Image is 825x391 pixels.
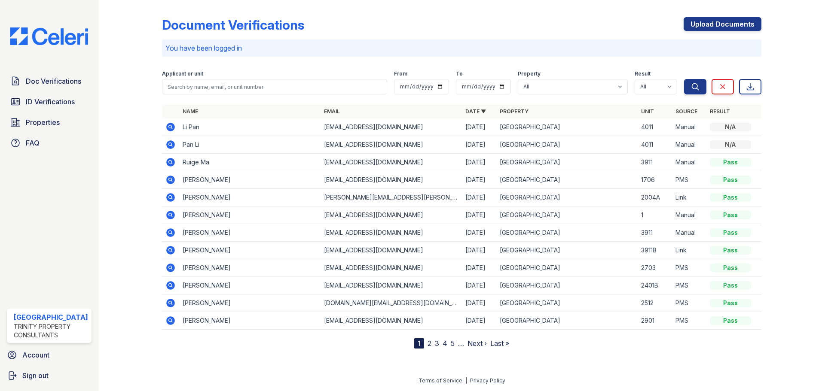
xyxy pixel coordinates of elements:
[635,70,651,77] label: Result
[324,108,340,115] a: Email
[462,154,496,171] td: [DATE]
[638,224,672,242] td: 3911
[672,242,706,259] td: Link
[496,118,638,136] td: [GEOGRAPHIC_DATA]
[183,108,198,115] a: Name
[321,224,462,242] td: [EMAIL_ADDRESS][DOMAIN_NAME]
[7,93,92,110] a: ID Verifications
[321,118,462,136] td: [EMAIL_ADDRESS][DOMAIN_NAME]
[710,140,751,149] div: N/A
[672,294,706,312] td: PMS
[321,154,462,171] td: [EMAIL_ADDRESS][DOMAIN_NAME]
[179,259,321,277] td: [PERSON_NAME]
[638,294,672,312] td: 2512
[443,339,447,348] a: 4
[710,123,751,131] div: N/A
[321,294,462,312] td: [DOMAIN_NAME][EMAIL_ADDRESS][DOMAIN_NAME]
[7,114,92,131] a: Properties
[684,17,761,31] a: Upload Documents
[496,154,638,171] td: [GEOGRAPHIC_DATA]
[638,171,672,189] td: 1706
[22,350,49,360] span: Account
[7,134,92,152] a: FAQ
[179,312,321,330] td: [PERSON_NAME]
[179,189,321,206] td: [PERSON_NAME]
[3,367,95,384] a: Sign out
[462,206,496,224] td: [DATE]
[710,158,751,167] div: Pass
[162,70,203,77] label: Applicant or unit
[162,17,304,33] div: Document Verifications
[496,259,638,277] td: [GEOGRAPHIC_DATA]
[179,277,321,294] td: [PERSON_NAME]
[641,108,654,115] a: Unit
[672,189,706,206] td: Link
[462,136,496,154] td: [DATE]
[179,154,321,171] td: Ruige Ma
[496,224,638,242] td: [GEOGRAPHIC_DATA]
[470,377,505,384] a: Privacy Policy
[14,322,88,339] div: Trinity Property Consultants
[414,338,424,349] div: 1
[462,171,496,189] td: [DATE]
[638,259,672,277] td: 2703
[462,242,496,259] td: [DATE]
[179,171,321,189] td: [PERSON_NAME]
[321,277,462,294] td: [EMAIL_ADDRESS][DOMAIN_NAME]
[394,70,407,77] label: From
[490,339,509,348] a: Last »
[165,43,758,53] p: You have been logged in
[518,70,541,77] label: Property
[7,73,92,90] a: Doc Verifications
[456,70,463,77] label: To
[710,316,751,325] div: Pass
[26,97,75,107] span: ID Verifications
[496,242,638,259] td: [GEOGRAPHIC_DATA]
[638,277,672,294] td: 2401B
[321,312,462,330] td: [EMAIL_ADDRESS][DOMAIN_NAME]
[638,242,672,259] td: 3911B
[672,277,706,294] td: PMS
[672,118,706,136] td: Manual
[462,277,496,294] td: [DATE]
[458,338,464,349] span: …
[428,339,431,348] a: 2
[321,242,462,259] td: [EMAIL_ADDRESS][DOMAIN_NAME]
[672,136,706,154] td: Manual
[638,154,672,171] td: 3911
[710,211,751,219] div: Pass
[467,339,487,348] a: Next ›
[321,136,462,154] td: [EMAIL_ADDRESS][DOMAIN_NAME]
[672,312,706,330] td: PMS
[710,281,751,290] div: Pass
[496,312,638,330] td: [GEOGRAPHIC_DATA]
[462,118,496,136] td: [DATE]
[3,27,95,45] img: CE_Logo_Blue-a8612792a0a2168367f1c8372b55b34899dd931a85d93a1a3d3e32e68fde9ad4.png
[496,206,638,224] td: [GEOGRAPHIC_DATA]
[451,339,455,348] a: 5
[462,224,496,242] td: [DATE]
[26,117,60,127] span: Properties
[321,171,462,189] td: [EMAIL_ADDRESS][DOMAIN_NAME]
[638,136,672,154] td: 4011
[710,193,751,202] div: Pass
[14,312,88,322] div: [GEOGRAPHIC_DATA]
[462,312,496,330] td: [DATE]
[672,171,706,189] td: PMS
[162,79,387,94] input: Search by name, email, or unit number
[179,294,321,312] td: [PERSON_NAME]
[496,189,638,206] td: [GEOGRAPHIC_DATA]
[462,189,496,206] td: [DATE]
[321,206,462,224] td: [EMAIL_ADDRESS][DOMAIN_NAME]
[638,118,672,136] td: 4011
[500,108,529,115] a: Property
[672,206,706,224] td: Manual
[710,264,751,272] div: Pass
[675,108,697,115] a: Source
[419,377,462,384] a: Terms of Service
[710,176,751,184] div: Pass
[638,206,672,224] td: 1
[465,108,486,115] a: Date ▼
[465,377,467,384] div: |
[462,294,496,312] td: [DATE]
